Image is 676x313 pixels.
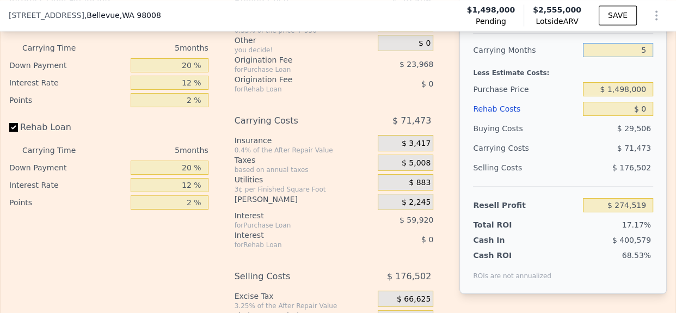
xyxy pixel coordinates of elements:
[612,236,651,244] span: $ 400,579
[646,4,667,26] button: Show Options
[235,155,373,165] div: Taxes
[235,135,373,146] div: Insurance
[9,10,84,21] span: [STREET_ADDRESS]
[533,5,581,14] span: $2,555,000
[397,294,431,304] span: $ 66,625
[95,142,208,159] div: 5 months
[22,142,90,159] div: Carrying Time
[84,10,161,21] span: , Bellevue
[617,144,651,152] span: $ 71,473
[400,60,433,69] span: $ 23,968
[473,235,538,246] div: Cash In
[235,302,373,310] div: 3.25% of the After Repair Value
[467,4,515,15] span: $1,498,000
[235,146,373,155] div: 0.4% of the After Repair Value
[9,159,126,176] div: Down Payment
[599,5,637,25] button: SAVE
[476,15,506,26] span: Pending
[400,216,433,224] span: $ 59,920
[473,219,538,230] div: Total ROI
[120,11,161,20] span: , WA 98008
[473,79,579,99] div: Purchase Price
[9,91,126,109] div: Points
[9,194,126,211] div: Points
[9,123,18,132] input: Rehab Loan
[235,194,373,205] div: [PERSON_NAME]
[622,220,651,229] span: 17.17%
[402,198,431,207] span: $ 2,245
[473,261,551,280] div: ROIs are not annualized
[409,178,431,188] span: $ 883
[387,267,431,286] span: $ 176,502
[235,85,352,94] div: for Rehab Loan
[235,185,373,194] div: 3¢ per Finished Square Foot
[402,139,431,149] span: $ 3,417
[235,46,373,54] div: you decide!
[235,291,373,302] div: Excise Tax
[622,251,651,260] span: 68.53%
[473,138,538,158] div: Carrying Costs
[235,230,352,241] div: Interest
[473,40,579,60] div: Carrying Months
[235,111,352,131] div: Carrying Costs
[9,176,126,194] div: Interest Rate
[235,241,352,249] div: for Rehab Loan
[235,174,373,185] div: Utilities
[235,35,373,46] div: Other
[22,39,90,57] div: Carrying Time
[235,210,352,221] div: Interest
[392,111,431,131] span: $ 71,473
[95,39,208,57] div: 5 months
[612,163,651,172] span: $ 176,502
[235,267,352,286] div: Selling Costs
[617,124,651,133] span: $ 29,506
[473,119,579,138] div: Buying Costs
[235,221,352,230] div: for Purchase Loan
[421,235,433,244] span: $ 0
[473,158,579,177] div: Selling Costs
[235,74,352,85] div: Origination Fee
[9,74,126,91] div: Interest Rate
[402,158,431,168] span: $ 5,008
[533,15,581,26] span: Lotside ARV
[473,250,551,261] div: Cash ROI
[9,118,126,137] label: Rehab Loan
[421,79,433,88] span: $ 0
[235,65,352,74] div: for Purchase Loan
[235,54,352,65] div: Origination Fee
[473,60,653,79] div: Less Estimate Costs:
[473,99,579,119] div: Rehab Costs
[9,57,126,74] div: Down Payment
[419,39,431,48] span: $ 0
[473,195,579,215] div: Resell Profit
[235,165,373,174] div: based on annual taxes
